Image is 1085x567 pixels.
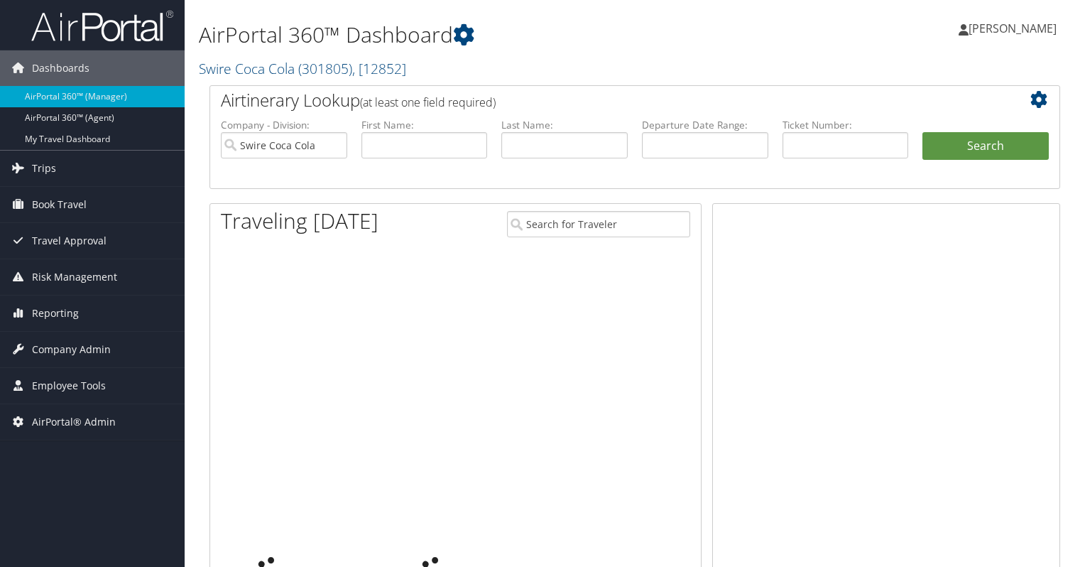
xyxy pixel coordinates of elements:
span: , [ 12852 ] [352,59,406,78]
label: Company - Division: [221,118,347,132]
label: Ticket Number: [783,118,909,132]
input: Search for Traveler [507,211,690,237]
label: Departure Date Range: [642,118,768,132]
span: Company Admin [32,332,111,367]
span: Book Travel [32,187,87,222]
h1: AirPortal 360™ Dashboard [199,20,780,50]
span: Risk Management [32,259,117,295]
span: Travel Approval [32,223,107,259]
img: airportal-logo.png [31,9,173,43]
a: [PERSON_NAME] [959,7,1071,50]
h2: Airtinerary Lookup [221,88,978,112]
button: Search [922,132,1049,161]
span: AirPortal® Admin [32,404,116,440]
span: [PERSON_NAME] [969,21,1057,36]
span: ( 301805 ) [298,59,352,78]
span: Dashboards [32,50,89,86]
span: Trips [32,151,56,186]
span: (at least one field required) [360,94,496,110]
span: Reporting [32,296,79,331]
h1: Traveling [DATE] [221,206,378,236]
label: First Name: [361,118,488,132]
label: Last Name: [501,118,628,132]
a: Swire Coca Cola [199,59,406,78]
span: Employee Tools [32,368,106,404]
